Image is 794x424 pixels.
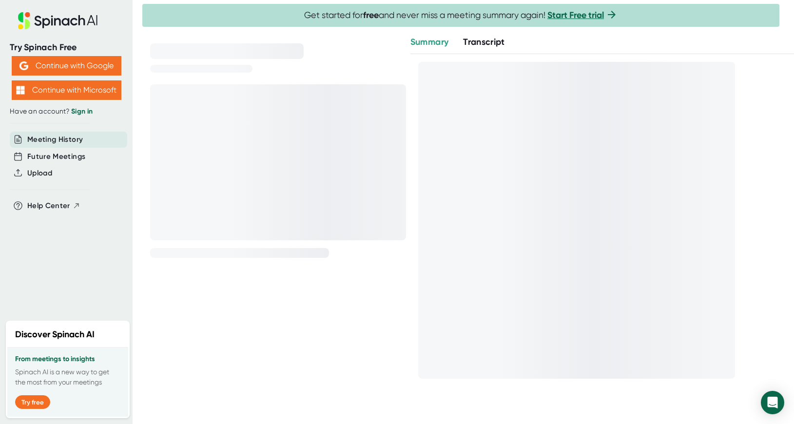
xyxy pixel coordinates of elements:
[27,200,70,212] span: Help Center
[27,151,85,162] button: Future Meetings
[15,395,50,409] button: Try free
[27,134,83,145] button: Meeting History
[410,37,448,47] span: Summary
[12,80,121,100] button: Continue with Microsoft
[304,10,618,21] span: Get started for and never miss a meeting summary again!
[463,36,505,49] button: Transcript
[12,56,121,76] button: Continue with Google
[410,36,448,49] button: Summary
[19,61,28,70] img: Aehbyd4JwY73AAAAAElFTkSuQmCC
[547,10,604,20] a: Start Free trial
[15,355,120,363] h3: From meetings to insights
[463,37,505,47] span: Transcript
[27,168,52,179] button: Upload
[27,200,80,212] button: Help Center
[15,328,95,341] h2: Discover Spinach AI
[15,367,120,387] p: Spinach AI is a new way to get the most from your meetings
[10,107,123,116] div: Have an account?
[363,10,379,20] b: free
[761,391,784,414] div: Open Intercom Messenger
[71,107,93,116] a: Sign in
[10,42,123,53] div: Try Spinach Free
